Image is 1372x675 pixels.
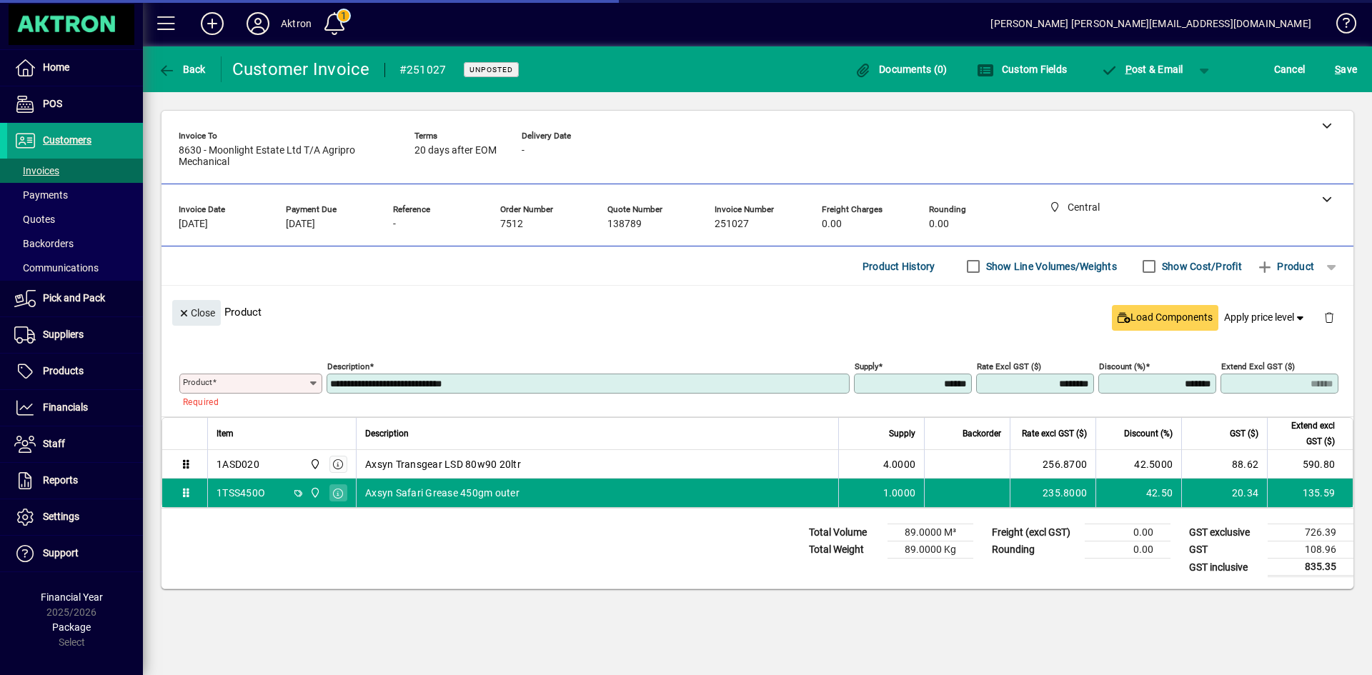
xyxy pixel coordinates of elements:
[883,457,916,471] span: 4.0000
[1093,56,1190,82] button: Post & Email
[977,64,1067,75] span: Custom Fields
[7,536,143,571] a: Support
[1022,426,1087,441] span: Rate excl GST ($)
[1268,559,1353,576] td: 835.35
[1019,457,1087,471] div: 256.8700
[977,361,1041,371] mat-label: Rate excl GST ($)
[883,486,916,500] span: 1.0000
[14,262,99,274] span: Communications
[1276,418,1335,449] span: Extend excl GST ($)
[7,50,143,86] a: Home
[1085,541,1170,559] td: 0.00
[500,219,523,230] span: 7512
[365,486,520,500] span: Axsyn Safari Grease 450gm outer
[973,56,1070,82] button: Custom Fields
[1221,361,1295,371] mat-label: Extend excl GST ($)
[802,524,888,541] td: Total Volume
[7,390,143,426] a: Financials
[1182,541,1268,559] td: GST
[178,301,215,325] span: Close
[7,281,143,316] a: Pick and Pack
[286,219,315,230] span: [DATE]
[1268,541,1353,559] td: 108.96
[43,98,62,109] span: POS
[802,541,888,559] td: Total Weight
[154,56,209,82] button: Back
[143,56,222,82] app-page-header-button: Back
[857,254,941,279] button: Product History
[469,65,513,74] span: Unposted
[1224,310,1307,325] span: Apply price level
[7,463,143,499] a: Reports
[1112,305,1218,331] button: Load Components
[7,499,143,535] a: Settings
[365,457,521,471] span: Axsyn Transgear LSD 80w90 20ltr
[855,64,948,75] span: Documents (0)
[1326,3,1354,49] a: Knowledge Base
[14,238,74,249] span: Backorders
[43,329,84,340] span: Suppliers
[43,292,105,304] span: Pick and Pack
[179,145,393,168] span: 8630 - Moonlight Estate Ltd T/A Agripro Mechanical
[158,64,206,75] span: Back
[1182,524,1268,541] td: GST exclusive
[14,189,68,201] span: Payments
[1085,524,1170,541] td: 0.00
[1125,64,1132,75] span: P
[365,426,409,441] span: Description
[863,255,935,278] span: Product History
[1312,300,1346,334] button: Delete
[1312,311,1346,324] app-page-header-button: Delete
[1249,254,1321,279] button: Product
[43,134,91,146] span: Customers
[7,426,143,462] a: Staff
[888,524,973,541] td: 89.0000 M³
[43,61,69,73] span: Home
[43,474,78,486] span: Reports
[1267,450,1353,479] td: 590.80
[1335,64,1341,75] span: S
[1335,58,1357,81] span: ave
[43,547,79,559] span: Support
[1182,559,1268,576] td: GST inclusive
[1271,56,1309,82] button: Cancel
[1230,426,1258,441] span: GST ($)
[172,300,221,326] button: Close
[393,219,396,230] span: -
[183,394,311,409] mat-error: Required
[306,485,322,501] span: Central
[217,457,259,471] div: 1ASD020
[985,524,1085,541] td: Freight (excl GST)
[1218,305,1313,331] button: Apply price level
[1100,64,1183,75] span: ost & Email
[963,426,1001,441] span: Backorder
[43,401,88,413] span: Financials
[161,286,1353,338] div: Product
[169,306,224,319] app-page-header-button: Close
[855,361,878,371] mat-label: Supply
[851,56,951,82] button: Documents (0)
[217,426,234,441] span: Item
[7,159,143,183] a: Invoices
[14,165,59,176] span: Invoices
[888,541,973,559] td: 89.0000 Kg
[1274,58,1306,81] span: Cancel
[983,259,1117,274] label: Show Line Volumes/Weights
[52,621,91,633] span: Package
[7,354,143,389] a: Products
[1118,310,1213,325] span: Load Components
[327,361,369,371] mat-label: Description
[7,317,143,353] a: Suppliers
[929,219,949,230] span: 0.00
[1331,56,1361,82] button: Save
[822,219,842,230] span: 0.00
[1159,259,1242,274] label: Show Cost/Profit
[1095,479,1181,507] td: 42.50
[281,12,312,35] div: Aktron
[990,12,1311,35] div: [PERSON_NAME] [PERSON_NAME][EMAIL_ADDRESS][DOMAIN_NAME]
[41,591,103,603] span: Financial Year
[522,145,525,156] span: -
[232,58,370,81] div: Customer Invoice
[7,207,143,231] a: Quotes
[217,486,265,500] div: 1TSS450O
